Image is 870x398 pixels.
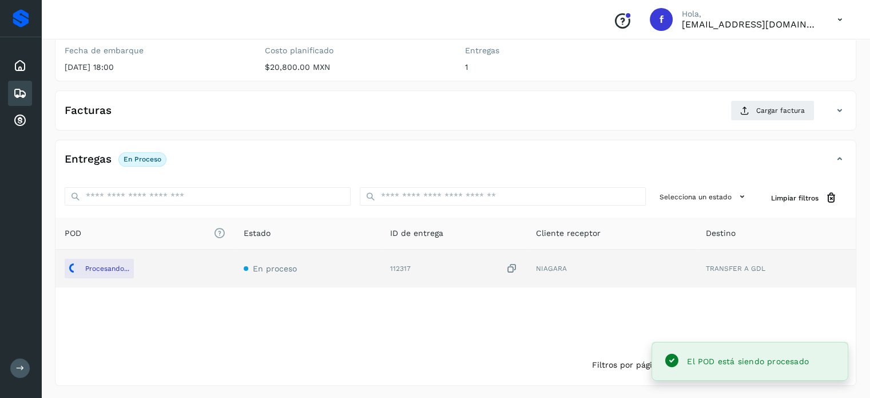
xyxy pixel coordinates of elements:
[706,227,736,239] span: Destino
[265,46,447,56] label: Costo planificado
[8,81,32,106] div: Embarques
[527,250,697,287] td: NIAGARA
[65,46,247,56] label: Fecha de embarque
[730,100,815,121] button: Cargar factura
[65,259,134,278] button: Procesando...
[55,149,856,178] div: EntregasEn proceso
[244,227,271,239] span: Estado
[682,9,819,19] p: Hola,
[65,227,225,239] span: POD
[682,19,819,30] p: fyc3@mexamerik.com
[465,46,647,56] label: Entregas
[65,104,112,117] h4: Facturas
[55,100,856,130] div: FacturasCargar factura
[253,264,297,273] span: En proceso
[762,187,847,208] button: Limpiar filtros
[536,227,601,239] span: Cliente receptor
[265,62,447,72] p: $20,800.00 MXN
[85,265,129,273] p: Procesando...
[687,357,809,366] span: El POD está siendo procesado
[65,153,112,166] h4: Entregas
[65,62,247,72] p: [DATE] 18:00
[8,53,32,78] div: Inicio
[655,187,753,206] button: Selecciona un estado
[390,263,518,275] div: 112317
[771,193,819,203] span: Limpiar filtros
[390,227,443,239] span: ID de entrega
[756,105,805,116] span: Cargar factura
[8,108,32,133] div: Cuentas por cobrar
[592,359,667,371] span: Filtros por página :
[697,250,856,287] td: TRANSFER A GDL
[465,62,647,72] p: 1
[124,155,161,163] p: En proceso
